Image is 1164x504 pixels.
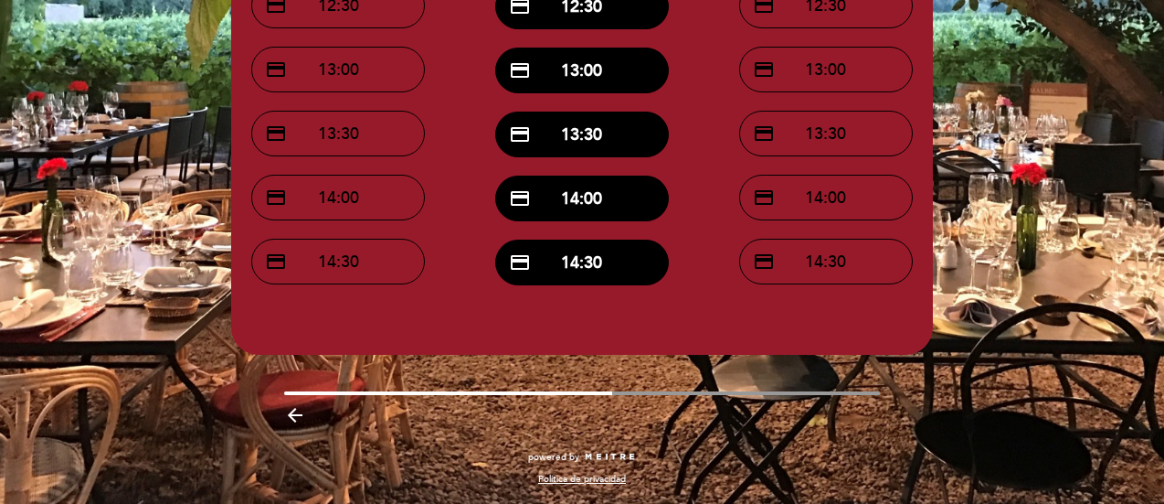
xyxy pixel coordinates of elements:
button: credit_card 14:30 [251,239,425,284]
button: credit_card 14:00 [495,176,669,221]
a: powered by [528,451,636,464]
span: credit_card [753,123,775,145]
a: Política de privacidad [538,473,626,486]
button: credit_card 13:30 [495,112,669,157]
img: MEITRE [584,453,636,462]
span: credit_card [265,59,287,80]
span: credit_card [265,251,287,273]
span: powered by [528,451,579,464]
span: credit_card [509,59,531,81]
span: credit_card [509,123,531,145]
span: credit_card [509,252,531,273]
button: credit_card 14:00 [739,175,913,220]
span: credit_card [753,251,775,273]
span: credit_card [265,123,287,145]
span: credit_card [753,187,775,209]
button: credit_card 14:00 [251,175,425,220]
button: credit_card 13:30 [251,111,425,156]
button: credit_card 13:00 [251,47,425,92]
span: credit_card [265,187,287,209]
button: credit_card 14:30 [495,240,669,285]
button: credit_card 13:30 [739,111,913,156]
button: credit_card 14:30 [739,239,913,284]
span: credit_card [753,59,775,80]
button: credit_card 13:00 [495,48,669,93]
span: credit_card [509,188,531,209]
button: credit_card 13:00 [739,47,913,92]
i: arrow_backward [284,404,306,426]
